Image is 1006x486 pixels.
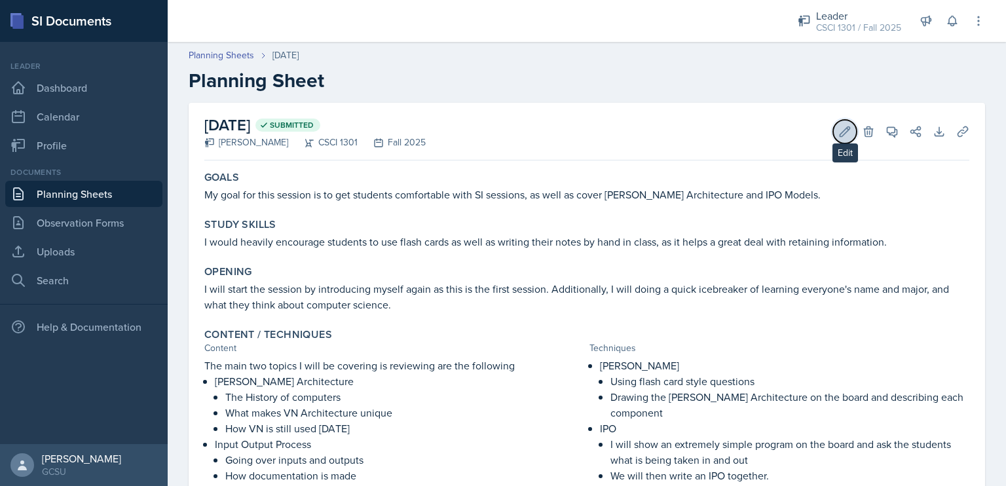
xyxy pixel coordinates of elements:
div: [PERSON_NAME] [42,452,121,465]
div: GCSU [42,465,121,478]
p: I will start the session by introducing myself again as this is the first session. Additionally, ... [204,281,969,312]
a: Dashboard [5,75,162,101]
div: Techniques [589,341,969,355]
label: Study Skills [204,218,276,231]
p: I would heavily encourage students to use flash cards as well as writing their notes by hand in c... [204,234,969,250]
label: Goals [204,171,239,184]
label: Content / Techniques [204,328,332,341]
a: Profile [5,132,162,159]
label: Opening [204,265,252,278]
a: Planning Sheets [189,48,254,62]
p: I will show an extremely simple program on the board and ask the students what is being taken in ... [610,436,969,468]
div: Fall 2025 [358,136,426,149]
p: Using flash card style questions [610,373,969,389]
div: Help & Documentation [5,314,162,340]
p: What makes VN Architecture unique [225,405,584,421]
p: How VN is still used [DATE] [225,421,584,436]
a: Search [5,267,162,293]
div: Leader [816,8,901,24]
span: Submitted [270,120,314,130]
a: Uploads [5,238,162,265]
p: My goal for this session is to get students comfortable with SI sessions, as well as cover [PERSO... [204,187,969,202]
div: CSCI 1301 / Fall 2025 [816,21,901,35]
p: [PERSON_NAME] [600,358,969,373]
a: Calendar [5,103,162,130]
div: [PERSON_NAME] [204,136,288,149]
p: IPO [600,421,969,436]
h2: Planning Sheet [189,69,985,92]
div: Leader [5,60,162,72]
p: The main two topics I will be covering is reviewing are the following [204,358,584,373]
p: Drawing the [PERSON_NAME] Architecture on the board and describing each component [610,389,969,421]
p: We will then write an IPO together. [610,468,969,483]
div: [DATE] [272,48,299,62]
h2: [DATE] [204,113,426,137]
button: Edit [833,120,857,143]
p: How documentation is made [225,468,584,483]
p: The History of computers [225,389,584,405]
a: Observation Forms [5,210,162,236]
p: Going over inputs and outputs [225,452,584,468]
div: CSCI 1301 [288,136,358,149]
div: Documents [5,166,162,178]
a: Planning Sheets [5,181,162,207]
div: Content [204,341,584,355]
p: Input Output Process [215,436,584,452]
p: [PERSON_NAME] Architecture [215,373,584,389]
